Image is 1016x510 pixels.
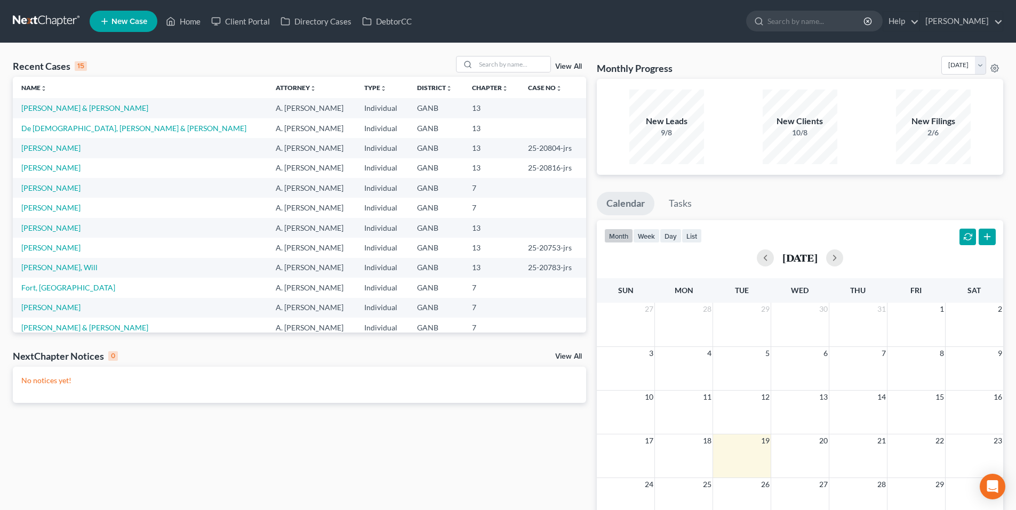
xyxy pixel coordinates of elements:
[682,229,702,243] button: list
[876,391,887,403] span: 14
[735,286,749,295] span: Tue
[409,98,463,118] td: GANB
[409,318,463,337] td: GANB
[519,158,586,178] td: 25-20816-jrs
[818,391,829,403] span: 13
[629,115,704,127] div: New Leads
[356,318,409,337] td: Individual
[629,127,704,138] div: 9/8
[409,258,463,278] td: GANB
[876,303,887,315] span: 31
[822,347,829,360] span: 6
[934,434,945,447] span: 22
[555,63,582,70] a: View All
[597,192,654,215] a: Calendar
[850,286,866,295] span: Thu
[364,84,387,92] a: Typeunfold_more
[476,56,550,72] input: Search by name...
[463,298,519,318] td: 7
[41,85,47,92] i: unfold_more
[267,278,356,297] td: A. [PERSON_NAME]
[939,347,945,360] span: 8
[21,163,81,172] a: [PERSON_NAME]
[21,103,148,112] a: [PERSON_NAME] & [PERSON_NAME]
[267,318,356,337] td: A. [PERSON_NAME]
[659,192,701,215] a: Tasks
[409,298,463,318] td: GANB
[409,138,463,158] td: GANB
[21,303,81,312] a: [PERSON_NAME]
[21,283,115,292] a: Fort, [GEOGRAPHIC_DATA]
[267,98,356,118] td: A. [PERSON_NAME]
[409,278,463,297] td: GANB
[967,286,981,295] span: Sat
[356,198,409,217] td: Individual
[763,127,837,138] div: 10/8
[356,178,409,198] td: Individual
[409,118,463,138] td: GANB
[463,198,519,217] td: 7
[21,84,47,92] a: Nameunfold_more
[356,138,409,158] td: Individual
[555,353,582,360] a: View All
[818,434,829,447] span: 20
[818,303,829,315] span: 30
[267,218,356,238] td: A. [PERSON_NAME]
[782,252,818,263] h2: [DATE]
[463,118,519,138] td: 13
[463,178,519,198] td: 7
[356,98,409,118] td: Individual
[883,12,919,31] a: Help
[556,85,562,92] i: unfold_more
[760,391,771,403] span: 12
[417,84,452,92] a: Districtunfold_more
[409,238,463,257] td: GANB
[356,298,409,318] td: Individual
[409,158,463,178] td: GANB
[463,98,519,118] td: 13
[275,12,357,31] a: Directory Cases
[702,303,713,315] span: 28
[267,178,356,198] td: A. [PERSON_NAME]
[763,115,837,127] div: New Clients
[644,478,654,491] span: 24
[446,85,452,92] i: unfold_more
[356,238,409,257] td: Individual
[21,375,578,386] p: No notices yet!
[767,11,865,31] input: Search by name...
[597,62,673,75] h3: Monthly Progress
[21,143,81,152] a: [PERSON_NAME]
[13,60,87,72] div: Recent Cases
[980,474,1005,499] div: Open Intercom Messenger
[660,229,682,243] button: day
[702,391,713,403] span: 11
[993,391,1003,403] span: 16
[760,478,771,491] span: 26
[356,258,409,278] td: Individual
[356,118,409,138] td: Individual
[409,218,463,238] td: GANB
[472,84,508,92] a: Chapterunfold_more
[519,238,586,257] td: 25-20753-jrs
[604,229,633,243] button: month
[896,127,971,138] div: 2/6
[644,434,654,447] span: 17
[21,223,81,232] a: [PERSON_NAME]
[791,286,809,295] span: Wed
[997,303,1003,315] span: 2
[702,434,713,447] span: 18
[75,61,87,71] div: 15
[934,391,945,403] span: 15
[997,347,1003,360] span: 9
[463,278,519,297] td: 7
[409,178,463,198] td: GANB
[267,118,356,138] td: A. [PERSON_NAME]
[934,478,945,491] span: 29
[380,85,387,92] i: unfold_more
[618,286,634,295] span: Sun
[706,347,713,360] span: 4
[267,258,356,278] td: A. [PERSON_NAME]
[675,286,693,295] span: Mon
[939,303,945,315] span: 1
[21,203,81,212] a: [PERSON_NAME]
